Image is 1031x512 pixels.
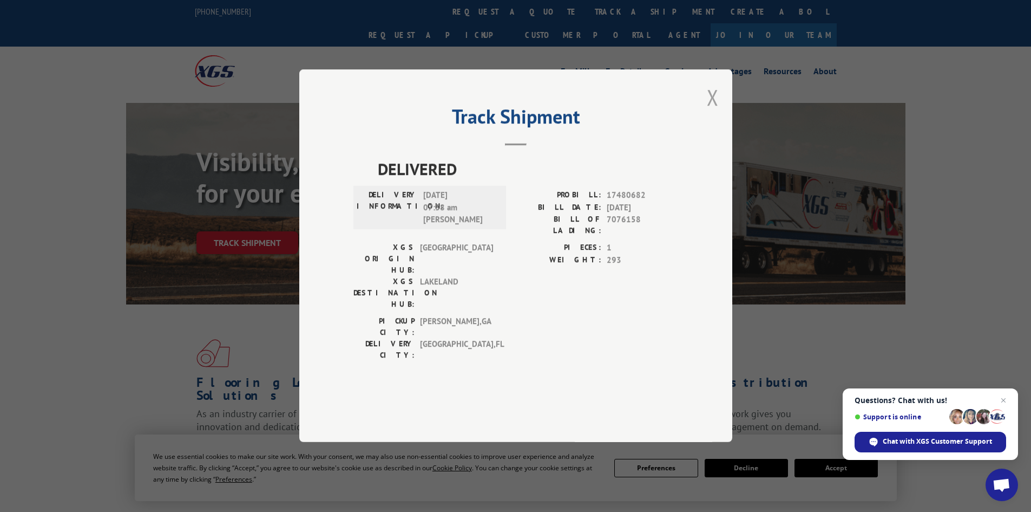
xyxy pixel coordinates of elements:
[516,190,601,202] label: PROBILL:
[607,254,678,267] span: 293
[516,242,601,255] label: PIECES:
[855,413,945,421] span: Support is online
[607,190,678,202] span: 17480682
[378,157,678,182] span: DELIVERED
[353,339,415,361] label: DELIVERY CITY:
[516,202,601,214] label: BILL DATE:
[607,242,678,255] span: 1
[353,316,415,339] label: PICKUP CITY:
[607,214,678,237] span: 7076158
[357,190,418,226] label: DELIVERY INFORMATION:
[516,214,601,237] label: BILL OF LADING:
[855,396,1006,405] span: Questions? Chat with us!
[420,316,493,339] span: [PERSON_NAME] , GA
[420,339,493,361] span: [GEOGRAPHIC_DATA] , FL
[883,437,992,446] span: Chat with XGS Customer Support
[855,432,1006,452] div: Chat with XGS Customer Support
[353,276,415,310] label: XGS DESTINATION HUB:
[353,242,415,276] label: XGS ORIGIN HUB:
[986,469,1018,501] div: Open chat
[707,83,719,112] button: Close modal
[607,202,678,214] span: [DATE]
[997,394,1010,407] span: Close chat
[353,109,678,129] h2: Track Shipment
[516,254,601,267] label: WEIGHT:
[420,242,493,276] span: [GEOGRAPHIC_DATA]
[423,190,496,226] span: [DATE] 07:38 am [PERSON_NAME]
[420,276,493,310] span: LAKELAND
